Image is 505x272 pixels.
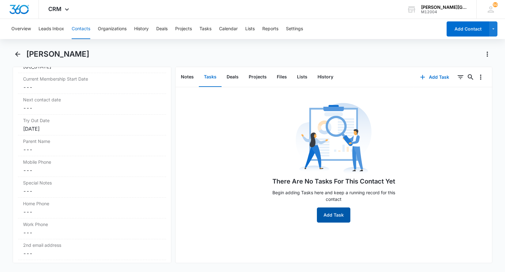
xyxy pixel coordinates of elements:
label: Mobile Phone [23,159,161,165]
button: Tasks [199,19,211,39]
button: Lists [292,67,312,87]
h1: [PERSON_NAME] [26,49,89,59]
dd: --- [23,104,161,112]
div: 2nd email address--- [18,239,166,260]
dd: --- [23,187,161,195]
dd: --- [23,250,161,257]
button: Files [272,67,292,87]
button: Deals [222,67,244,87]
button: Add Contact [447,21,489,37]
div: Mobile Phone--- [18,156,166,177]
button: Leads Inbox [39,19,64,39]
span: 50 [493,2,498,7]
dd: --- [23,229,161,236]
button: Settings [286,19,303,39]
button: Add Task [317,207,350,223]
button: Back [13,49,22,59]
div: Parent Name--- [18,135,166,156]
button: Notes [176,67,199,87]
button: Projects [244,67,272,87]
button: Projects [175,19,192,39]
button: Search... [466,72,476,82]
button: Overflow Menu [476,72,486,82]
label: Try Out Date [23,117,161,124]
div: account name [421,5,467,10]
button: Lists [245,19,255,39]
button: History [312,67,338,87]
dd: --- [23,146,161,153]
div: account id [421,10,467,14]
label: Current Membership Start Date [23,76,161,82]
button: Deals [156,19,168,39]
div: [DATE] [23,125,161,133]
div: Current Membership Start Date--- [18,73,166,94]
button: Tasks [199,67,222,87]
div: notifications count [493,2,498,7]
dd: --- [23,208,161,216]
label: 2nd email address [23,242,161,248]
label: Next contact date [23,96,161,103]
button: Organizations [98,19,127,39]
button: Actions [482,49,492,59]
button: Contacts [72,19,90,39]
label: Home Phone [23,200,161,207]
span: CRM [48,6,62,12]
button: Reports [262,19,278,39]
h1: There Are No Tasks For This Contact Yet [272,177,395,186]
dd: --- [23,167,161,174]
button: Add Task [414,70,455,85]
button: Overview [11,19,31,39]
label: 2019 Camp Health Form [23,263,161,269]
img: No Data [296,101,371,177]
div: Work Phone--- [18,218,166,239]
dd: --- [23,83,161,91]
label: Special Notes [23,179,161,186]
div: Try Out Date[DATE] [18,115,166,135]
div: Special Notes--- [18,177,166,198]
button: History [134,19,149,39]
p: Begin adding Tasks here and keep a running record for this contact [267,189,400,202]
label: Parent Name [23,138,161,144]
div: Next contact date--- [18,94,166,115]
button: Filters [455,72,466,82]
div: Home Phone--- [18,198,166,218]
label: Work Phone [23,221,161,228]
button: Calendar [219,19,238,39]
